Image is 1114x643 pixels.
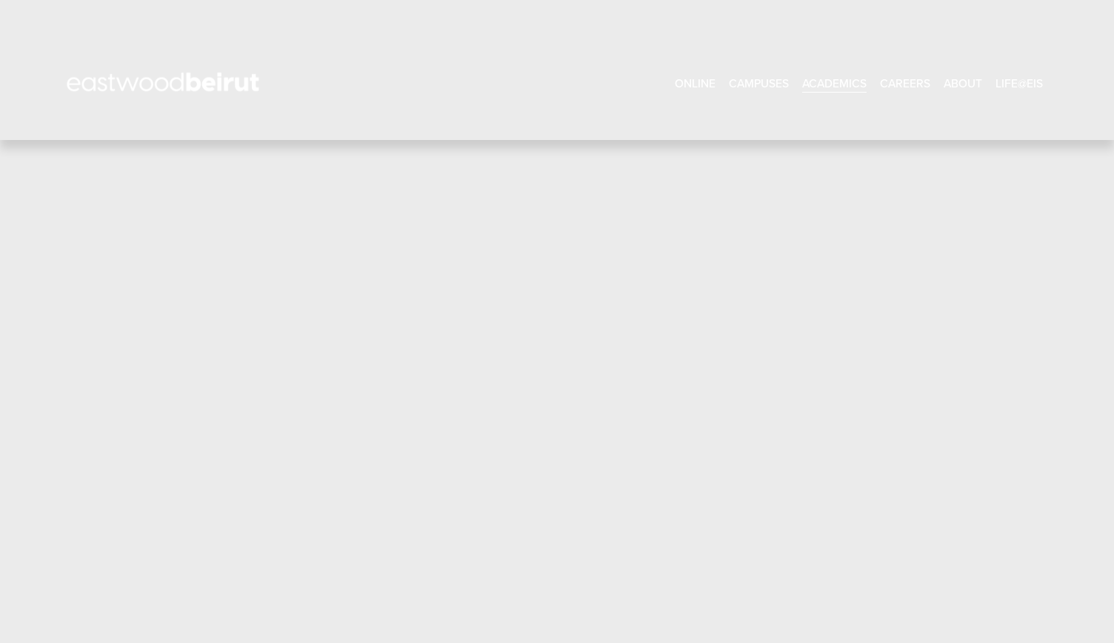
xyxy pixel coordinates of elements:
[995,72,1043,95] a: folder dropdown
[944,73,982,93] span: ABOUT
[802,72,867,95] a: folder dropdown
[675,72,716,95] a: ONLINE
[44,45,286,121] img: EastwoodIS Global Site
[802,73,867,93] span: ACADEMICS
[995,73,1043,93] span: LIFE@EIS
[944,72,982,95] a: folder dropdown
[729,72,789,95] a: folder dropdown
[729,73,789,93] span: CAMPUSES
[880,72,930,95] a: CAREERS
